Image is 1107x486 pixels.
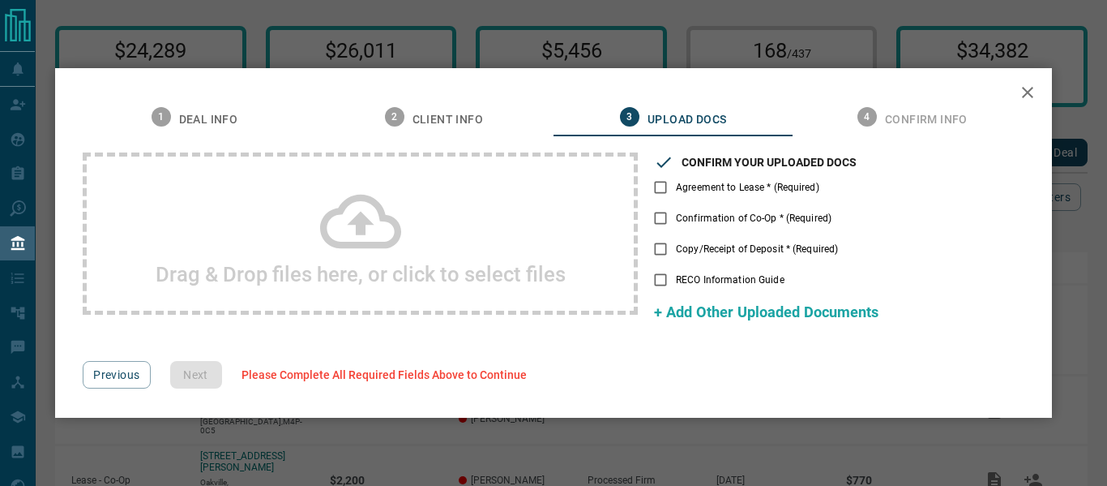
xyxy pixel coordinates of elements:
[676,211,831,226] span: Confirmation of Co-Op * (Required)
[654,303,878,320] span: + Add Other Uploaded Documents
[83,153,638,315] div: Drag & Drop files here, or click to select files
[412,113,483,127] span: Client Info
[83,361,150,389] button: Previous
[676,180,819,195] span: Agreement to Lease * (Required)
[676,242,838,256] span: Copy/Receipt of Deposit * (Required)
[158,111,164,123] text: 1
[179,113,238,127] span: Deal Info
[676,273,784,287] span: RECO Information Guide
[682,156,857,169] h3: CONFIRM YOUR UPLOADED DOCS
[648,113,726,127] span: Upload Docs
[626,111,632,123] text: 3
[241,368,527,381] span: Please Complete All Required Fields Above to Continue
[156,262,566,286] h2: Drag & Drop files here, or click to select files
[391,111,397,123] text: 2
